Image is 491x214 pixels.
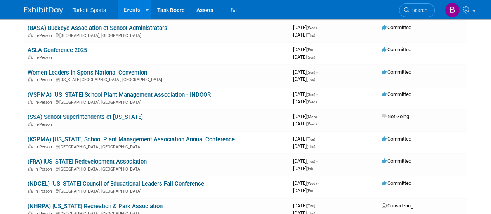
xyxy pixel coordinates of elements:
[307,189,313,193] span: (Fri)
[399,3,435,17] a: Search
[35,122,54,127] span: In-Person
[293,121,317,127] span: [DATE]
[293,143,315,149] span: [DATE]
[35,167,54,172] span: In-Person
[28,189,33,193] img: In-Person Event
[293,158,318,164] span: [DATE]
[35,55,54,60] span: In-Person
[382,203,413,209] span: Considering
[28,143,287,150] div: [GEOGRAPHIC_DATA], [GEOGRAPHIC_DATA]
[307,144,315,149] span: (Thu)
[73,7,106,13] span: Tarkett Sports
[28,33,33,37] img: In-Person Event
[28,91,211,98] a: (VSPMA) [US_STATE] School Plant Management Association - INDOOR
[316,69,318,75] span: -
[293,188,313,193] span: [DATE]
[307,70,315,75] span: (Sun)
[28,24,167,31] a: (BASA) Buckeye Association of School Administrators
[307,167,313,171] span: (Fri)
[382,69,411,75] span: Committed
[382,91,411,97] span: Committed
[314,47,315,52] span: -
[24,7,63,14] img: ExhibitDay
[307,77,315,82] span: (Tue)
[293,91,318,97] span: [DATE]
[35,33,54,38] span: In-Person
[28,100,33,104] img: In-Person Event
[307,100,317,104] span: (Wed)
[382,113,409,119] span: Not Going
[293,165,313,171] span: [DATE]
[28,188,287,194] div: [GEOGRAPHIC_DATA], [GEOGRAPHIC_DATA]
[28,55,33,59] img: In-Person Event
[28,77,33,81] img: In-Person Event
[28,76,287,82] div: [US_STATE][GEOGRAPHIC_DATA], [GEOGRAPHIC_DATA]
[307,137,315,141] span: (Tue)
[293,99,317,104] span: [DATE]
[28,165,287,172] div: [GEOGRAPHIC_DATA], [GEOGRAPHIC_DATA]
[35,189,54,194] span: In-Person
[307,92,315,97] span: (Sun)
[35,77,54,82] span: In-Person
[316,91,318,97] span: -
[293,113,319,119] span: [DATE]
[28,122,33,126] img: In-Person Event
[307,115,317,119] span: (Mon)
[28,180,204,187] a: (NDCEL) [US_STATE] Council of Educational Leaders Fall Conference
[293,136,318,142] span: [DATE]
[307,181,317,186] span: (Wed)
[318,24,319,30] span: -
[28,203,163,210] a: (NHRPA) [US_STATE] Recreation & Park Association
[28,158,147,165] a: (FRA) [US_STATE] Redevelopment Association
[28,113,143,120] a: (SSA) School Superintendents of [US_STATE]
[382,24,411,30] span: Committed
[293,47,315,52] span: [DATE]
[318,180,319,186] span: -
[293,203,318,209] span: [DATE]
[293,24,319,30] span: [DATE]
[316,203,318,209] span: -
[28,69,147,76] a: Women Leaders In Sports National Convention
[318,113,319,119] span: -
[316,158,318,164] span: -
[293,180,319,186] span: [DATE]
[316,136,318,142] span: -
[382,180,411,186] span: Committed
[307,33,315,37] span: (Thu)
[307,122,317,126] span: (Wed)
[28,167,33,171] img: In-Person Event
[293,76,315,82] span: [DATE]
[293,32,315,38] span: [DATE]
[307,48,313,52] span: (Fri)
[28,99,287,105] div: [GEOGRAPHIC_DATA], [GEOGRAPHIC_DATA]
[409,7,427,13] span: Search
[445,3,460,17] img: Blake Centers
[382,158,411,164] span: Committed
[307,159,315,164] span: (Tue)
[28,144,33,148] img: In-Person Event
[293,54,315,60] span: [DATE]
[382,47,411,52] span: Committed
[293,69,318,75] span: [DATE]
[28,47,87,54] a: ASLA Conference 2025
[28,32,287,38] div: [GEOGRAPHIC_DATA], [GEOGRAPHIC_DATA]
[307,204,315,208] span: (Thu)
[28,136,235,143] a: (KSPMA) [US_STATE] School Plant Management Association Annual Conference
[382,136,411,142] span: Committed
[35,100,54,105] span: In-Person
[307,26,317,30] span: (Wed)
[35,144,54,150] span: In-Person
[307,55,315,59] span: (Sun)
